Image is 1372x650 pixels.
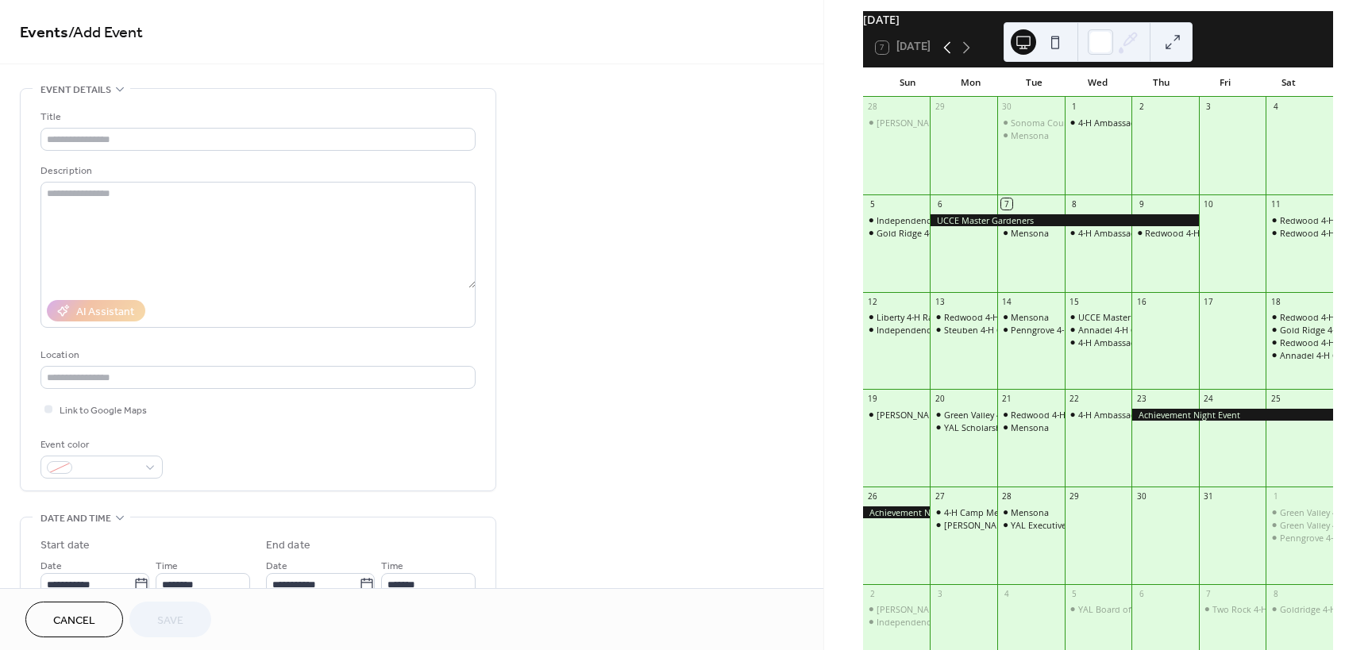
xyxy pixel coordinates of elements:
div: YAL Board of Directors Meeting [1065,603,1132,615]
div: 7 [1203,588,1214,599]
div: 17 [1203,296,1214,307]
div: 4-H Camp Meeting [930,506,997,518]
div: Thu [1130,67,1193,98]
div: 27 [935,490,946,502]
div: Two Rock 4-H Sewing [1199,603,1266,615]
div: Mensona [1011,421,1049,433]
div: Redwood 4-H Crafts [1266,337,1333,348]
div: 6 [1136,588,1147,599]
div: Description [40,163,472,179]
span: Link to Google Maps [60,402,147,419]
div: 28 [867,102,878,113]
div: Mensona [1011,506,1049,518]
div: 4 [1001,588,1012,599]
div: 4-H Ambassador Meeting [1065,117,1132,129]
span: Date and time [40,510,111,527]
span: Time [381,558,403,575]
div: Independence 4-H Linocut, Printing & Woodcarving [863,616,931,628]
div: Redwood 4-H Baking [1266,227,1333,239]
div: Canfield 4-H Sheep [930,519,997,531]
div: Redwood 4-H Poultry [1011,409,1097,421]
div: Penngrove 4-H Arts & Crafts [1266,532,1333,544]
div: Sat [1257,67,1320,98]
div: Independence 4-H Linocut, Printing & Woodcarving [863,324,931,336]
div: 1 [1270,490,1281,502]
div: Mensona [997,421,1065,433]
div: Sun [876,67,939,98]
div: 7 [1001,198,1012,210]
div: Mensona [997,506,1065,518]
div: UCCE Master Gardeners [930,214,1198,226]
div: Penngrove 4-H Club Meeting [997,324,1065,336]
a: Events [20,17,68,48]
div: Sonoma County 4-H Volunteer Orientation [997,117,1065,129]
div: Redwood 4-H Baking [1280,227,1365,239]
div: Canfield 4-H Rabbits & March Hare [863,117,931,129]
div: 20 [935,394,946,405]
div: Green Valley 4-H Food Preservation & Baking [1266,506,1333,518]
div: Wed [1066,67,1130,98]
div: Annadel 4-H Cooking [1280,349,1366,361]
div: 24 [1203,394,1214,405]
div: Event color [40,437,160,453]
div: Start date [40,537,90,554]
div: Canfield 4-H Rabbits [863,603,931,615]
div: [PERSON_NAME] 4-H Sheep [944,519,1056,531]
div: Redwood 4-H Beef [1280,311,1355,323]
div: UCCE Master Gardeners [1065,311,1132,323]
div: YAL Scholarship Committee Meeting [930,421,997,433]
div: Independence 4-H Linocut, Printing & Woodcarving [877,214,1086,226]
div: Achievement Night Event [1131,409,1333,421]
div: 10 [1203,198,1214,210]
div: Independence 4-H Linocut, Printing & Woodcarving [877,324,1086,336]
div: [PERSON_NAME] 4-H Rabbits [877,603,994,615]
div: Penngrove 4-H Club Meeting [1011,324,1127,336]
div: 18 [1270,296,1281,307]
button: Cancel [25,602,123,637]
div: Gold Ridge 4-H Rabbits [877,227,971,239]
div: Green Valley 4-H Club Meeting [930,409,997,421]
span: Date [266,558,287,575]
div: Mensona [1011,311,1049,323]
div: 26 [867,490,878,502]
div: Two Rock 4-H Sewing [1212,603,1298,615]
div: [PERSON_NAME] 4-H Rabbits & March Hare [877,117,1052,129]
div: 2 [1136,102,1147,113]
span: / Add Event [68,17,143,48]
div: Liberty 4-H Rabbits [877,311,954,323]
div: 11 [1270,198,1281,210]
div: Mensona [997,227,1065,239]
div: 14 [1001,296,1012,307]
div: Mensona [1011,129,1049,141]
div: Liberty 4-H Rabbits [863,311,931,323]
div: Location [40,347,472,363]
div: Annadel 4-H Goats [1065,324,1132,336]
div: [DATE] [863,11,1333,29]
div: Title [40,109,472,125]
div: Green Valley 4-H Arts & Crafts [1266,519,1333,531]
div: YAL Board of Directors Meeting [1078,603,1206,615]
div: Achievement Night Event [863,506,931,518]
div: Redwood 4-H Rabbit & Cavy [1145,227,1258,239]
div: 29 [935,102,946,113]
span: Event details [40,82,111,98]
div: 28 [1001,490,1012,502]
div: 29 [1069,490,1080,502]
div: 31 [1203,490,1214,502]
span: Time [156,558,178,575]
div: Fri [1193,67,1257,98]
div: 4-H Ambassador Meeting [1078,227,1181,239]
div: Redwood 4-H Club Meeting [930,311,997,323]
div: Annadel 4-H Cooking [1266,349,1333,361]
div: Mensona [997,129,1065,141]
div: 23 [1136,394,1147,405]
div: 15 [1069,296,1080,307]
div: 25 [1270,394,1281,405]
div: 21 [1001,394,1012,405]
div: Redwood 4-H Crafts [1280,337,1361,348]
div: 30 [1001,102,1012,113]
div: Redwood 4-H Beginning Sewing [1266,214,1333,226]
div: Gold Ridge 4-H Gift Making [1266,324,1333,336]
div: 4-H Ambassador Meeting [1078,117,1181,129]
div: Annadel 4-H Goats [1078,324,1154,336]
